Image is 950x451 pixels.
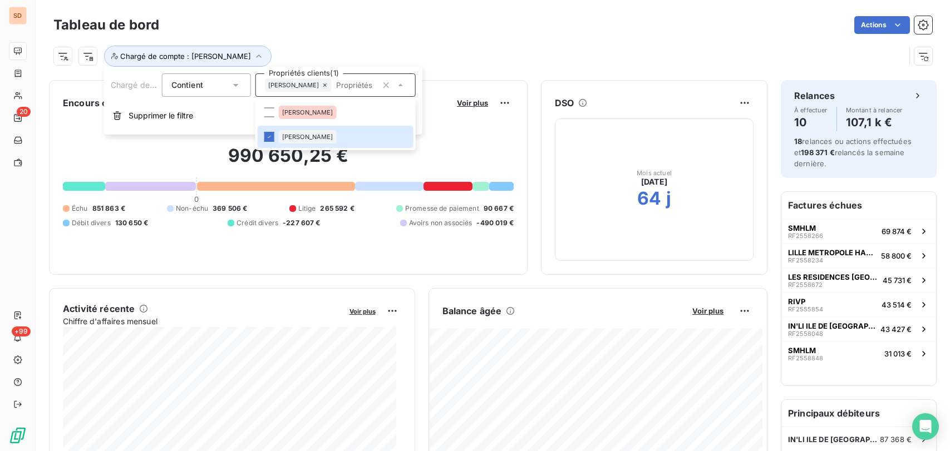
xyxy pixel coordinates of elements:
[794,137,912,168] span: relances ou actions effectuées et relancés la semaine dernière.
[788,346,816,355] span: SMHLM
[350,308,376,315] span: Voir plus
[120,52,251,61] span: Chargé de compte : [PERSON_NAME]
[884,349,912,358] span: 31 013 €
[129,110,193,121] span: Supprimer le filtre
[912,413,939,440] div: Open Intercom Messenger
[880,325,912,334] span: 43 427 €
[555,96,574,110] h6: DSO
[692,306,723,315] span: Voir plus
[457,98,488,107] span: Voir plus
[883,276,912,285] span: 45 731 €
[298,204,316,214] span: Litige
[637,170,672,176] span: Mois actuel
[476,218,514,228] span: -490 019 €
[882,300,912,309] span: 43 514 €
[801,148,834,157] span: 198 371 €
[788,306,823,313] span: RF2555854
[781,243,936,267] button: LILLE METROPOLE HABITAT (LMH)RF255823458 800 €
[194,195,199,204] span: 0
[666,187,671,210] h2: j
[854,16,910,34] button: Actions
[282,133,333,140] span: [PERSON_NAME]
[781,219,936,243] button: SMHLMRF255826669 874 €
[283,218,321,228] span: -227 607 €
[92,204,125,214] span: 851 863 €
[788,257,823,264] span: RF2558234
[641,176,667,187] span: [DATE]
[788,355,823,361] span: RF2558848
[689,306,727,316] button: Voir plus
[104,46,272,67] button: Chargé de compte : [PERSON_NAME]
[881,251,912,260] span: 58 800 €
[213,204,247,214] span: 369 506 €
[12,326,31,336] span: +99
[788,248,877,257] span: LILLE METROPOLE HABITAT (LMH)
[788,232,823,239] span: RF2558266
[237,218,278,228] span: Crédit divers
[442,304,502,318] h6: Balance âgée
[115,218,148,228] span: 130 650 €
[454,98,491,108] button: Voir plus
[320,204,354,214] span: 265 592 €
[781,192,936,219] h6: Factures échues
[53,15,159,35] h3: Tableau de bord
[63,315,342,327] span: Chiffre d'affaires mensuel
[882,227,912,236] span: 69 874 €
[332,80,377,90] input: Propriétés clients
[880,435,912,444] span: 87 368 €
[788,435,880,444] span: IN'LI ILE DE [GEOGRAPHIC_DATA]
[405,204,479,214] span: Promesse de paiement
[781,400,936,427] h6: Principaux débiteurs
[282,109,333,116] span: [PERSON_NAME]
[794,107,828,113] span: À effectuer
[794,113,828,131] h4: 10
[781,316,936,341] button: IN'LI ILE DE [GEOGRAPHIC_DATA]RF255804843 427 €
[794,89,835,102] h6: Relances
[63,96,126,110] h6: Encours client
[72,204,88,214] span: Échu
[9,427,27,444] img: Logo LeanPay
[788,272,878,281] span: LES RESIDENCES [GEOGRAPHIC_DATA] [GEOGRAPHIC_DATA]
[9,7,27,24] div: SD
[104,103,422,128] button: Supprimer le filtre
[17,107,31,117] span: 20
[484,204,514,214] span: 90 667 €
[781,292,936,316] button: RIVPRF255585443 514 €
[63,145,514,178] h2: 990 650,25 €
[171,80,203,90] span: Contient
[846,113,903,131] h4: 107,1 k €
[346,306,379,316] button: Voir plus
[176,204,208,214] span: Non-échu
[637,187,661,210] h2: 64
[72,218,111,228] span: Débit divers
[788,297,805,306] span: RIVP
[111,80,180,90] span: Chargé de compte
[788,321,876,330] span: IN'LI ILE DE [GEOGRAPHIC_DATA]
[63,302,135,315] h6: Activité récente
[788,281,823,288] span: RF2558672
[788,224,816,232] span: SMHLM
[409,218,472,228] span: Avoirs non associés
[268,82,319,88] span: [PERSON_NAME]
[781,267,936,292] button: LES RESIDENCES [GEOGRAPHIC_DATA] [GEOGRAPHIC_DATA]RF255867245 731 €
[794,137,802,146] span: 18
[846,107,903,113] span: Montant à relancer
[781,341,936,365] button: SMHLMRF255884831 013 €
[788,330,823,337] span: RF2558048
